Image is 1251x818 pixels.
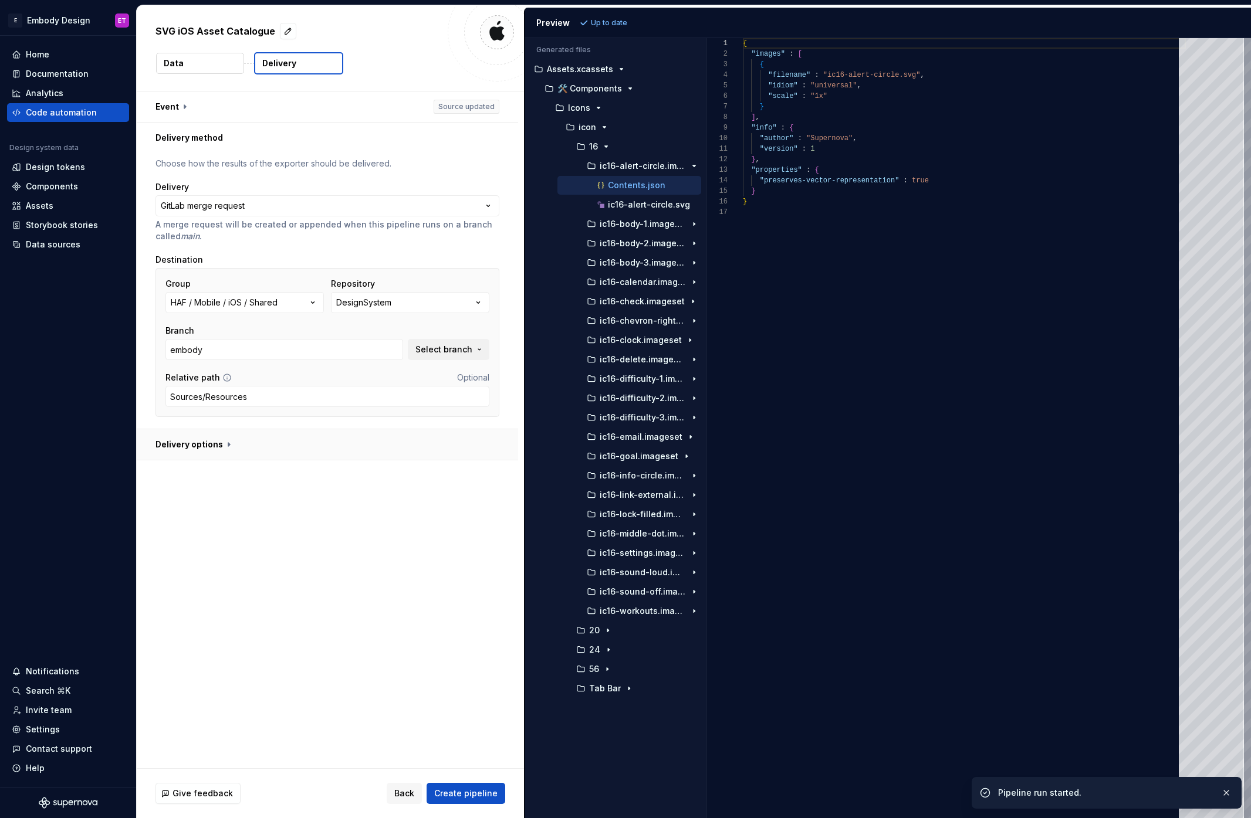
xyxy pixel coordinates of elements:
span: Back [394,788,414,799]
p: Generated files [536,45,694,55]
i: main [181,231,200,241]
span: Select branch [415,344,472,355]
p: ic16-link-external.imageset [600,490,686,500]
p: 🛠️ Components [557,84,622,93]
span: , [755,113,759,121]
button: ic16-body-1.imageset [553,218,701,230]
div: Assets [26,200,53,212]
p: A merge request will be created or appended when this pipeline runs on a branch called . [155,219,499,242]
button: Select branch [408,339,489,360]
span: : [797,134,802,142]
p: Icons [568,103,590,113]
div: 15 [706,186,728,196]
button: Contents.json [557,179,701,192]
div: 6 [706,91,728,101]
div: Search ⌘K [26,685,70,697]
p: ic16-middle-dot.imageset [600,529,686,538]
p: ic16-email.imageset [600,432,682,442]
p: ic16-workouts.imageset [600,606,686,616]
p: ic16-difficulty-3.imageset [600,413,686,422]
p: ic16-chevron-right.imageset [600,316,686,325]
p: ic16-clock.imageset [600,335,682,345]
p: icon [579,123,596,132]
span: } [751,155,755,164]
span: , [755,155,759,164]
div: 16 [706,196,728,207]
svg: Supernova Logo [39,797,97,809]
button: Delivery [254,52,343,74]
span: "preserves-vector-representation" [759,177,899,185]
p: ic16-info-circle.imageset [600,471,686,480]
button: 24 [548,643,701,656]
span: [ [797,50,802,58]
p: ic16-body-2.imageset [600,239,686,248]
span: : [802,82,806,90]
span: Create pipeline [434,788,498,799]
div: Storybook stories [26,219,98,231]
p: 20 [589,626,600,635]
span: : [789,50,793,58]
div: Invite team [26,704,72,716]
span: : [903,177,907,185]
span: "info" [751,124,776,132]
button: ic16-goal.imageset [553,450,701,463]
a: Components [7,177,129,196]
input: Enter a branch name or select a branch [165,339,403,360]
label: Delivery [155,181,189,193]
div: 11 [706,144,728,154]
button: icon [543,121,701,134]
p: 16 [589,142,598,151]
p: ic16-settings.imageset [600,548,686,558]
button: Give feedback [155,783,241,804]
label: Repository [331,278,375,290]
span: "universal" [810,82,857,90]
p: ic16-delete.imageset [600,355,686,364]
div: Preview [536,17,570,29]
button: ic16-body-2.imageset [553,237,701,250]
label: Branch [165,325,194,337]
button: Create pipeline [427,783,505,804]
button: Tab Bar [548,682,701,695]
a: Home [7,45,129,64]
div: Data sources [26,239,80,250]
span: } [743,198,747,206]
div: Help [26,762,45,774]
button: ic16-middle-dot.imageset [553,527,701,540]
button: ic16-delete.imageset [553,353,701,366]
span: : [806,166,810,174]
div: 4 [706,70,728,80]
span: "idiom" [768,82,797,90]
div: Components [26,181,78,192]
p: Assets.xcassets [547,65,613,74]
button: ic16-workouts.imageset [553,605,701,617]
span: : [802,145,806,153]
button: ic16-clock.imageset [553,334,701,347]
span: Optional [457,372,489,382]
a: Documentation [7,65,129,83]
span: "scale" [768,92,797,100]
p: ic16-calendar.imageset [600,277,686,287]
button: 🛠️ Components [534,82,701,95]
button: Notifications [7,662,129,681]
span: { [743,39,747,47]
button: ic16-alert-circle.imageset [553,159,701,172]
button: ic16-alert-circle.svg [557,198,701,211]
button: Help [7,759,129,778]
a: Storybook stories [7,216,129,235]
span: true [912,177,929,185]
span: { [759,60,763,69]
div: 8 [706,112,728,123]
div: 5 [706,80,728,91]
button: 20 [548,624,701,637]
button: ic16-link-external.imageset [553,488,701,501]
a: Analytics [7,84,129,103]
p: Data [164,57,184,69]
a: Invite team [7,701,129,719]
span: } [751,187,755,195]
span: "images" [751,50,785,58]
div: Documentation [26,68,89,80]
span: : [814,71,819,79]
button: ic16-email.imageset [553,430,701,443]
div: 3 [706,59,728,70]
div: DesignSystem [336,297,391,308]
